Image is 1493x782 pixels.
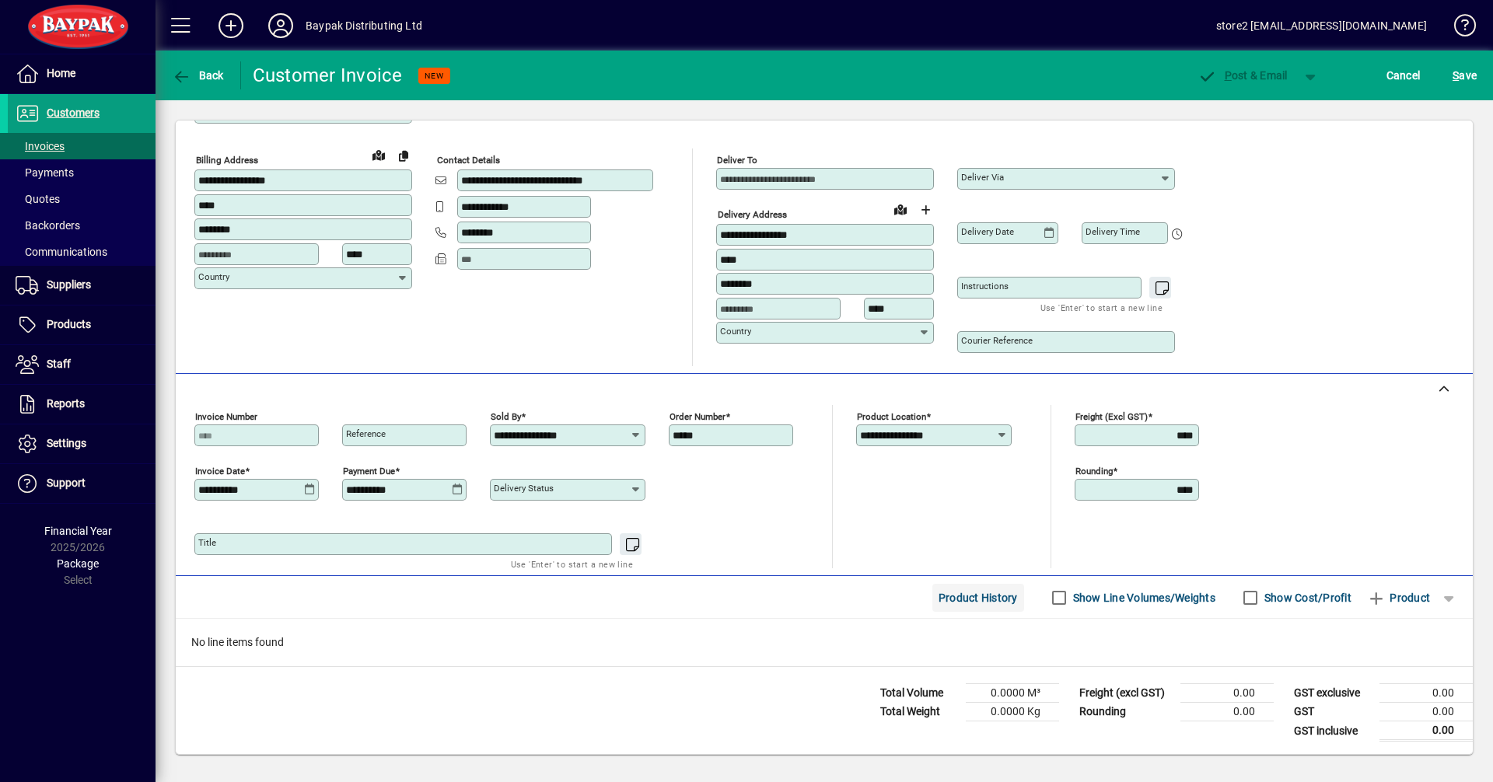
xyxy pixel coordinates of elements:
span: Suppliers [47,278,91,291]
a: Knowledge Base [1442,3,1474,54]
div: Baypak Distributing Ltd [306,13,422,38]
td: GST [1286,703,1379,721]
div: store2 [EMAIL_ADDRESS][DOMAIN_NAME] [1216,13,1427,38]
mat-label: Courier Reference [961,335,1033,346]
span: Back [172,69,224,82]
label: Show Line Volumes/Weights [1070,590,1215,606]
mat-label: Payment due [343,466,395,477]
td: 0.00 [1379,721,1473,741]
mat-hint: Use 'Enter' to start a new line [1040,298,1163,316]
td: 0.0000 Kg [966,703,1059,721]
a: Home [8,54,156,93]
a: Payments [8,159,156,186]
span: Products [47,318,91,330]
span: ost & Email [1198,69,1288,82]
mat-label: Freight (excl GST) [1075,411,1148,422]
mat-label: Delivery status [494,483,554,494]
span: P [1225,69,1232,82]
a: Reports [8,385,156,424]
td: 0.00 [1180,703,1274,721]
span: Package [57,557,99,570]
td: Total Volume [872,684,966,703]
div: Customer Invoice [253,63,403,88]
button: Product [1359,584,1438,612]
mat-label: Invoice number [195,411,257,422]
td: GST inclusive [1286,721,1379,741]
span: Payments [16,166,74,179]
a: Invoices [8,133,156,159]
span: Cancel [1386,63,1421,88]
span: Product [1367,585,1430,610]
td: 0.00 [1379,703,1473,721]
mat-label: Delivery time [1086,226,1140,237]
td: Freight (excl GST) [1072,684,1180,703]
mat-label: Reference [346,428,386,439]
span: Quotes [16,193,60,205]
mat-label: Invoice date [195,466,245,477]
mat-label: Rounding [1075,466,1113,477]
a: Settings [8,424,156,463]
a: Quotes [8,186,156,212]
td: Total Weight [872,703,966,721]
td: 0.00 [1379,684,1473,703]
mat-label: Order number [670,411,726,422]
mat-label: Sold by [491,411,521,422]
button: Choose address [913,197,938,222]
mat-label: Deliver To [717,155,757,166]
button: Back [168,61,228,89]
td: 0.0000 M³ [966,684,1059,703]
label: Show Cost/Profit [1261,590,1351,606]
button: Product History [932,584,1024,612]
a: Staff [8,345,156,384]
span: Reports [47,397,85,410]
td: 0.00 [1180,684,1274,703]
span: ave [1453,63,1477,88]
span: Communications [16,246,107,258]
mat-hint: Use 'Enter' to start a new line [511,555,633,573]
button: Copy to Delivery address [391,143,416,168]
button: Save [1449,61,1481,89]
span: S [1453,69,1459,82]
span: Financial Year [44,525,112,537]
span: NEW [425,71,444,81]
span: Backorders [16,219,80,232]
app-page-header-button: Back [156,61,241,89]
span: Customers [47,106,100,119]
mat-label: Product location [857,411,926,422]
mat-label: Country [198,271,229,282]
button: Post & Email [1190,61,1295,89]
mat-label: Title [198,537,216,548]
span: Support [47,477,86,489]
mat-label: Delivery date [961,226,1014,237]
span: Product History [939,585,1018,610]
td: GST exclusive [1286,684,1379,703]
a: Backorders [8,212,156,239]
a: Support [8,464,156,503]
a: View on map [888,197,913,222]
mat-label: Instructions [961,281,1009,292]
mat-label: Deliver via [961,172,1004,183]
button: Add [206,12,256,40]
mat-label: Country [720,326,751,337]
button: Cancel [1383,61,1425,89]
button: Profile [256,12,306,40]
span: Home [47,67,75,79]
a: View on map [366,142,391,167]
span: Settings [47,437,86,449]
span: Staff [47,358,71,370]
a: Suppliers [8,266,156,305]
td: Rounding [1072,703,1180,721]
a: Products [8,305,156,344]
div: No line items found [176,619,1473,666]
a: Communications [8,239,156,265]
span: Invoices [16,140,65,152]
